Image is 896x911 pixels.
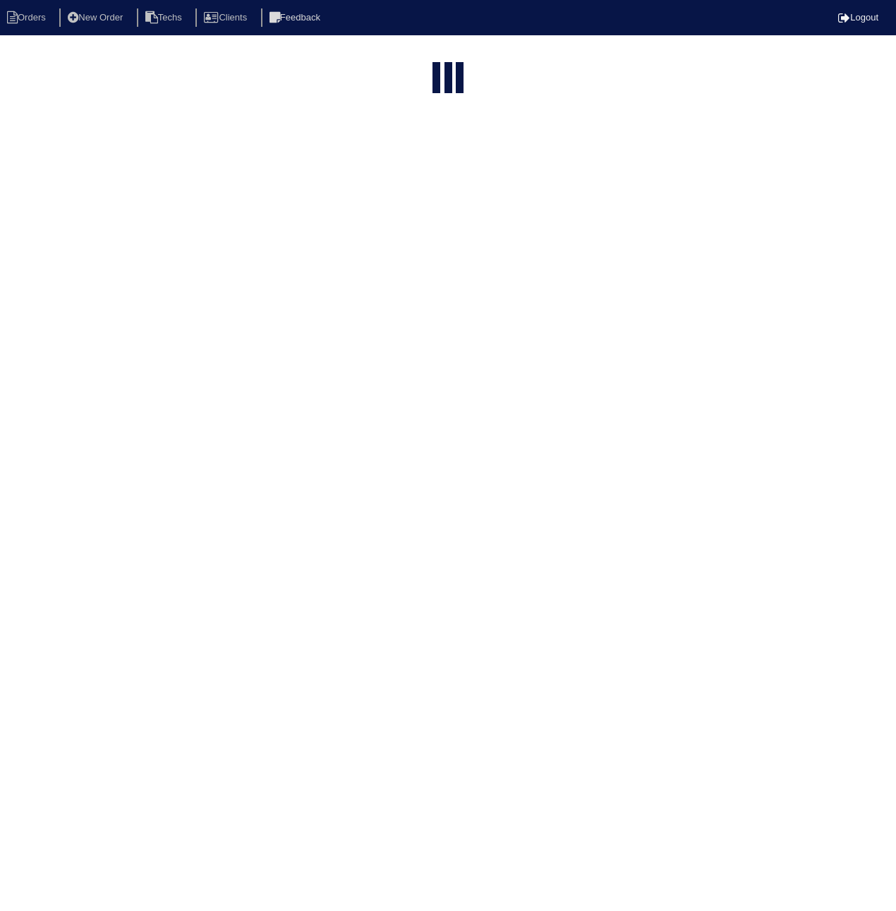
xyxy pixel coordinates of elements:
li: Feedback [261,8,332,28]
li: New Order [59,8,134,28]
a: Techs [137,12,193,23]
div: loading... [444,62,452,96]
a: Clients [195,12,258,23]
a: New Order [59,12,134,23]
a: Logout [838,12,878,23]
li: Techs [137,8,193,28]
li: Clients [195,8,258,28]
